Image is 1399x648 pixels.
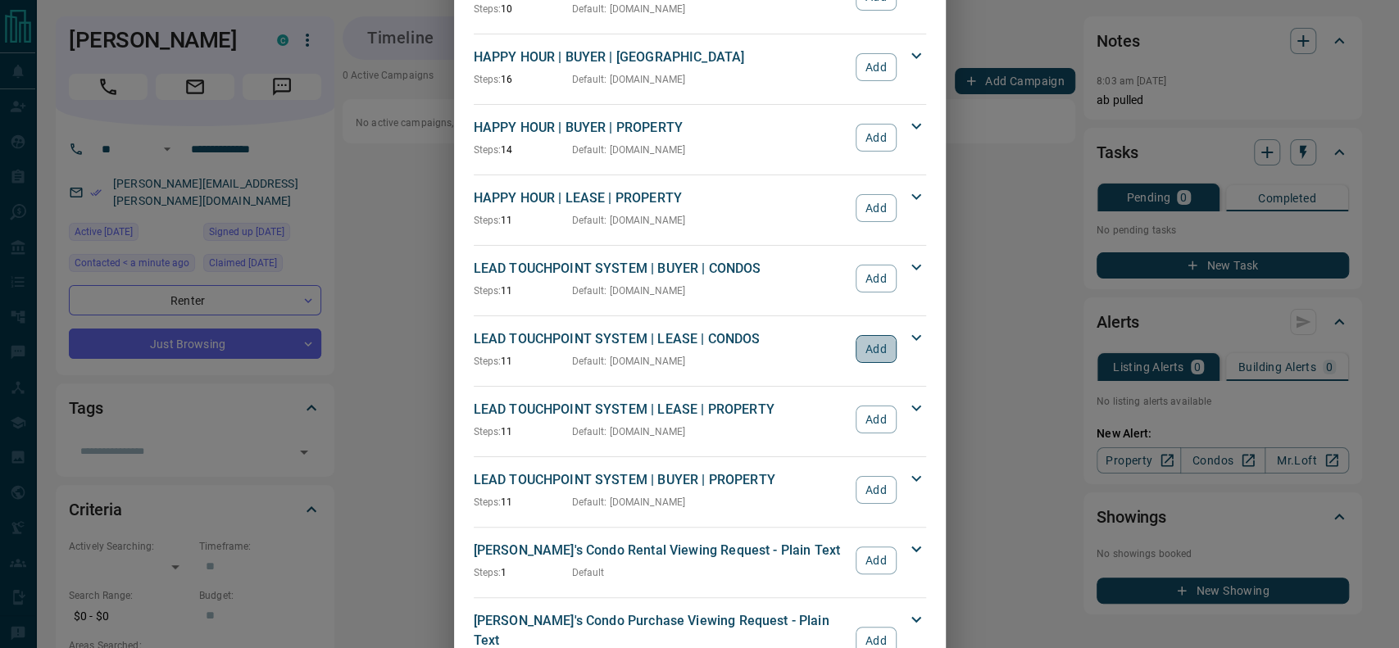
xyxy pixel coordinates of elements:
p: Default : [DOMAIN_NAME] [572,424,686,439]
button: Add [856,546,896,574]
p: 11 [474,213,572,228]
span: Steps: [474,356,502,367]
p: Default : [DOMAIN_NAME] [572,213,686,228]
p: 10 [474,2,572,16]
button: Add [856,265,896,292]
p: 11 [474,424,572,439]
p: Default [572,565,605,580]
p: HAPPY HOUR | BUYER | [GEOGRAPHIC_DATA] [474,48,848,67]
span: Steps: [474,567,502,578]
span: Steps: [474,3,502,15]
p: 11 [474,495,572,510]
span: Steps: [474,426,502,437]
p: HAPPY HOUR | BUYER | PROPERTY [474,118,848,138]
div: LEAD TOUCHPOINT SYSTEM | BUYER | PROPERTYSteps:11Default: [DOMAIN_NAME]Add [474,467,926,513]
p: Default : [DOMAIN_NAME] [572,495,686,510]
p: Default : [DOMAIN_NAME] [572,72,686,87]
div: [PERSON_NAME]'s Condo Rental Viewing Request - Plain TextSteps:1DefaultAdd [474,537,926,583]
p: 16 [474,72,572,87]
p: 11 [474,354,572,369]
div: HAPPY HOUR | BUYER | [GEOGRAPHIC_DATA]Steps:16Default: [DOMAIN_NAME]Add [474,44,926,90]
p: LEAD TOUCHPOINT SYSTEM | BUYER | PROPERTY [474,470,848,490]
p: [PERSON_NAME]'s Condo Rental Viewing Request - Plain Text [474,541,848,560]
div: HAPPY HOUR | BUYER | PROPERTYSteps:14Default: [DOMAIN_NAME]Add [474,115,926,161]
button: Add [856,53,896,81]
span: Steps: [474,285,502,297]
button: Add [856,476,896,504]
p: 11 [474,283,572,298]
p: LEAD TOUCHPOINT SYSTEM | LEASE | PROPERTY [474,400,848,419]
div: LEAD TOUCHPOINT SYSTEM | BUYER | CONDOSSteps:11Default: [DOMAIN_NAME]Add [474,256,926,301]
p: Default : [DOMAIN_NAME] [572,143,686,157]
p: 1 [474,565,572,580]
span: Steps: [474,215,502,226]
p: Default : [DOMAIN_NAME] [572,354,686,369]
button: Add [856,406,896,433]
p: Default : [DOMAIN_NAME] [572,283,686,298]
p: HAPPY HOUR | LEASE | PROPERTY [474,188,848,208]
button: Add [856,335,896,363]
div: LEAD TOUCHPOINT SYSTEM | LEASE | CONDOSSteps:11Default: [DOMAIN_NAME]Add [474,326,926,372]
p: 14 [474,143,572,157]
p: LEAD TOUCHPOINT SYSTEM | LEASE | CONDOS [474,329,848,349]
button: Add [856,194,896,222]
span: Steps: [474,74,502,85]
button: Add [856,124,896,152]
div: LEAD TOUCHPOINT SYSTEM | LEASE | PROPERTYSteps:11Default: [DOMAIN_NAME]Add [474,397,926,442]
p: Default : [DOMAIN_NAME] [572,2,686,16]
div: HAPPY HOUR | LEASE | PROPERTYSteps:11Default: [DOMAIN_NAME]Add [474,185,926,231]
span: Steps: [474,144,502,156]
p: LEAD TOUCHPOINT SYSTEM | BUYER | CONDOS [474,259,848,279]
span: Steps: [474,496,502,508]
